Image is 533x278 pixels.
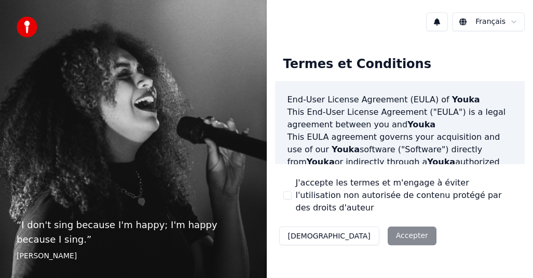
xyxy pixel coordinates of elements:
[427,157,455,167] span: Youka
[17,218,250,247] p: “ I don't sing because I'm happy; I'm happy because I sing. ”
[17,17,37,37] img: youka
[288,94,513,106] h3: End-User License Agreement (EULA) of
[452,95,480,104] span: Youka
[332,144,360,154] span: Youka
[275,48,440,81] div: Termes et Conditions
[288,131,513,181] p: This EULA agreement governs your acquisition and use of our software ("Software") directly from o...
[296,177,517,214] label: J'accepte les termes et m'engage à éviter l'utilisation non autorisée de contenu protégé par des ...
[407,120,435,129] span: Youka
[279,227,379,245] button: [DEMOGRAPHIC_DATA]
[288,106,513,131] p: This End-User License Agreement ("EULA") is a legal agreement between you and
[17,251,250,261] footer: [PERSON_NAME]
[307,157,335,167] span: Youka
